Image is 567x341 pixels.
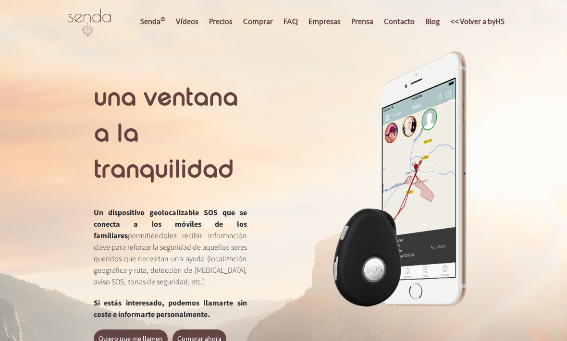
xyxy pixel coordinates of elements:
[94,207,247,240] span: Un dispositivo geolocalizable SOS que se conecta a los móviles de los familiares
[94,79,247,187] h1: una ventana a la tranquilidad
[94,297,247,320] p: Si estás interesado, podemos llamarte sin coste e informarte personalmente.
[94,207,247,287] p: permitiéndoles recibir información clave para reforzar la seguridad de aquellos seres queridos qu...
[160,15,165,24] sup: ©
[328,46,472,313] img: Dispositivo y App Senda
